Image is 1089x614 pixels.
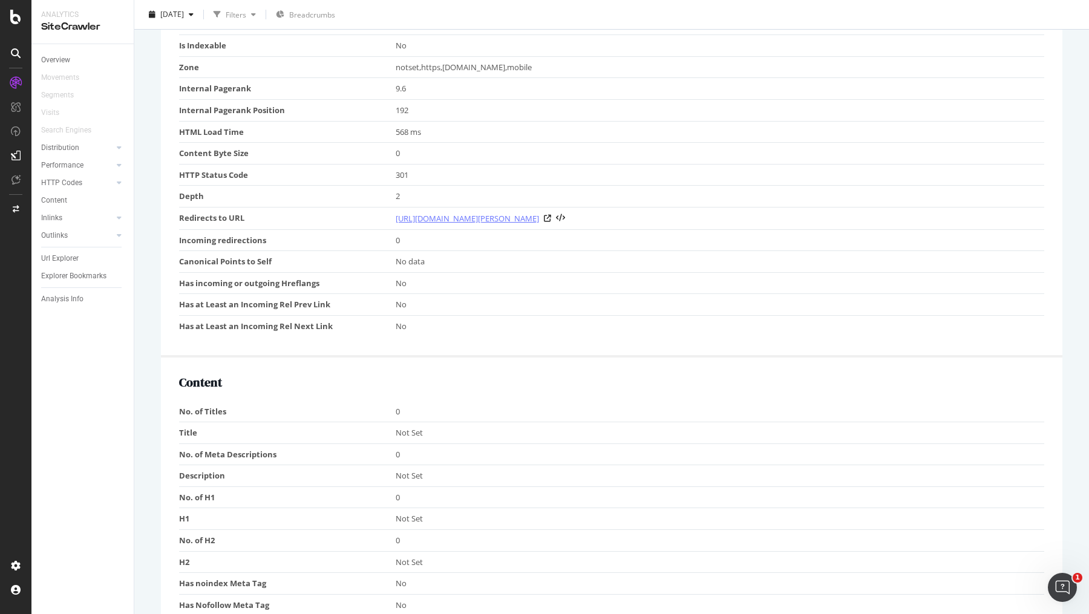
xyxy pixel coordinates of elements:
[1048,573,1077,602] iframe: Intercom live chat
[41,194,125,207] a: Content
[41,142,79,154] div: Distribution
[41,212,62,224] div: Inlinks
[41,177,113,189] a: HTTP Codes
[41,194,67,207] div: Content
[41,252,125,265] a: Url Explorer
[41,71,79,84] div: Movements
[179,56,396,78] td: Zone
[396,78,1045,100] td: 9.6
[41,177,82,189] div: HTTP Codes
[179,443,396,465] td: No. of Meta Descriptions
[209,5,261,24] button: Filters
[41,270,106,283] div: Explorer Bookmarks
[396,573,1045,595] td: No
[396,229,1045,251] td: 0
[41,270,125,283] a: Explorer Bookmarks
[396,121,1045,143] td: 568 ms
[1073,573,1082,583] span: 1
[41,293,125,305] a: Analysis Info
[41,54,125,67] a: Overview
[396,256,1039,267] div: No data
[41,10,124,20] div: Analytics
[396,401,1045,422] td: 0
[41,89,74,102] div: Segments
[179,272,396,294] td: Has incoming or outgoing Hreflangs
[396,99,1045,121] td: 192
[41,159,83,172] div: Performance
[396,486,1045,508] td: 0
[396,470,423,481] span: Not Set
[41,293,83,305] div: Analysis Info
[179,316,396,337] td: Has at Least an Incoming Rel Next Link
[179,186,396,207] td: Depth
[41,106,59,119] div: Visits
[179,551,396,573] td: H2
[41,229,68,242] div: Outlinks
[396,427,423,438] span: Not Set
[179,294,396,316] td: Has at Least an Incoming Rel Prev Link
[144,5,198,24] button: [DATE]
[179,529,396,551] td: No. of H2
[41,142,113,154] a: Distribution
[179,121,396,143] td: HTML Load Time
[41,71,91,84] a: Movements
[289,10,335,20] span: Breadcrumbs
[179,35,396,57] td: Is Indexable
[179,508,396,530] td: H1
[396,513,423,524] span: Not Set
[41,89,86,102] a: Segments
[396,212,539,224] a: [URL][DOMAIN_NAME][PERSON_NAME]
[41,252,79,265] div: Url Explorer
[396,56,1045,78] td: notset,https,[DOMAIN_NAME],mobile
[41,124,91,137] div: Search Engines
[179,251,396,273] td: Canonical Points to Self
[544,215,551,222] a: Visit Online Page
[41,20,124,34] div: SiteCrawler
[41,106,71,119] a: Visits
[226,9,246,19] div: Filters
[396,443,1045,465] td: 0
[396,143,1045,165] td: 0
[396,294,1045,316] td: No
[179,465,396,487] td: Description
[179,573,396,595] td: Has noindex Meta Tag
[396,164,1045,186] td: 301
[179,207,396,229] td: Redirects to URL
[41,229,113,242] a: Outlinks
[396,316,1045,337] td: No
[271,5,340,24] button: Breadcrumbs
[556,214,565,223] button: View HTML Source
[396,557,423,567] span: Not Set
[41,212,113,224] a: Inlinks
[41,124,103,137] a: Search Engines
[396,186,1045,207] td: 2
[396,272,1045,294] td: No
[41,159,113,172] a: Performance
[179,99,396,121] td: Internal Pagerank Position
[179,164,396,186] td: HTTP Status Code
[160,9,184,19] span: 2025 Aug. 22nd
[179,422,396,444] td: Title
[41,54,70,67] div: Overview
[179,401,396,422] td: No. of Titles
[179,143,396,165] td: Content Byte Size
[396,35,1045,57] td: No
[179,376,1044,389] h2: Content
[179,486,396,508] td: No. of H1
[179,78,396,100] td: Internal Pagerank
[396,529,1045,551] td: 0
[179,229,396,251] td: Incoming redirections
